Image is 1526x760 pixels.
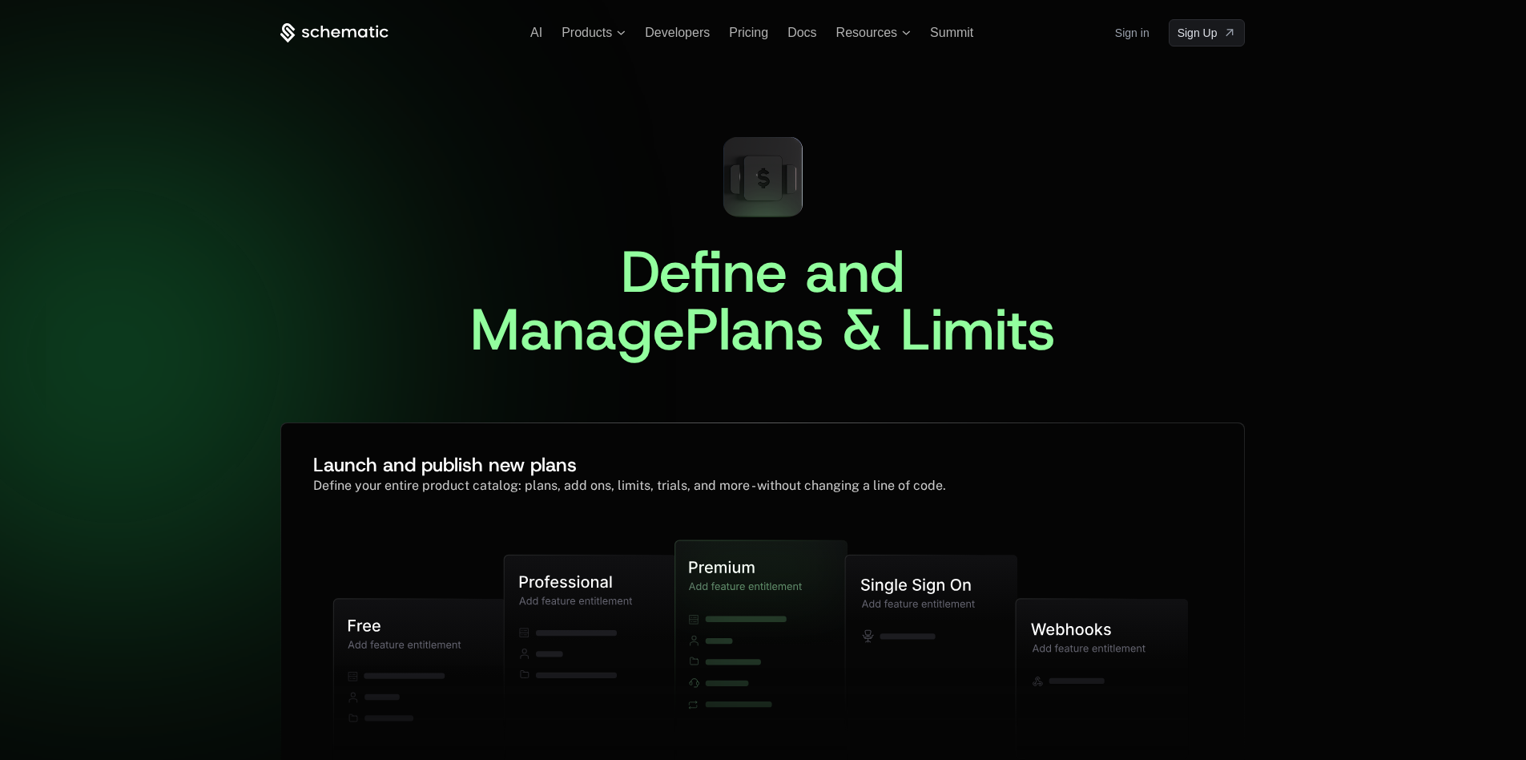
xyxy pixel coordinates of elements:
[645,26,710,39] a: Developers
[1169,19,1246,46] a: [object Object]
[729,26,768,39] a: Pricing
[1178,25,1218,41] span: Sign Up
[685,291,1056,368] span: Plans & Limits
[530,26,542,39] a: AI
[470,233,923,368] span: Define and Manage
[562,26,612,40] span: Products
[1115,20,1150,46] a: Sign in
[930,26,973,39] a: Summit
[836,26,897,40] span: Resources
[787,26,816,39] a: Docs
